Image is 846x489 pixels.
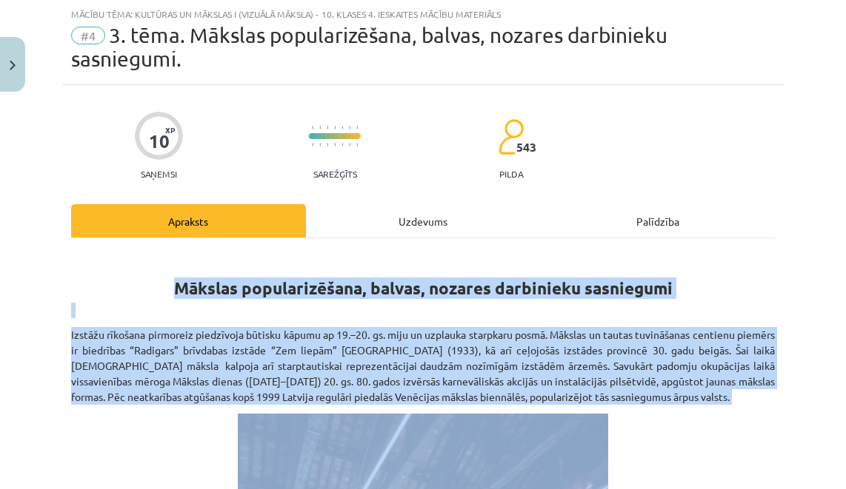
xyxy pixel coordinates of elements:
[356,143,358,146] img: icon-short-line-57e1e144782c952c97e751825c79c345078a6d821885a25fce030b3d8c18986b.svg
[312,126,313,129] img: icon-short-line-57e1e144782c952c97e751825c79c345078a6d821885a25fce030b3d8c18986b.svg
[165,126,175,134] span: XP
[499,169,523,179] p: pilda
[174,277,673,299] strong: Mākslas popularizēšana, balvas, nozares darbinieku sasniegumi
[334,143,336,146] img: icon-short-line-57e1e144782c952c97e751825c79c345078a6d821885a25fce030b3d8c18986b.svg
[319,126,321,129] img: icon-short-line-57e1e144782c952c97e751825c79c345078a6d821885a25fce030b3d8c18986b.svg
[10,61,16,70] img: icon-close-lesson-0947bae3869378f0d4975bcd49f059093ad1ed9edebbc8119c70593378902aed.svg
[71,9,775,19] div: Mācību tēma: Kultūras un mākslas i (vizuālā māksla) - 10. klases 4. ieskaites mācību materiāls
[71,204,306,237] div: Apraksts
[149,131,170,152] div: 10
[349,143,350,146] img: icon-short-line-57e1e144782c952c97e751825c79c345078a6d821885a25fce030b3d8c18986b.svg
[327,126,328,129] img: icon-short-line-57e1e144782c952c97e751825c79c345078a6d821885a25fce030b3d8c18986b.svg
[342,126,343,129] img: icon-short-line-57e1e144782c952c97e751825c79c345078a6d821885a25fce030b3d8c18986b.svg
[349,126,350,129] img: icon-short-line-57e1e144782c952c97e751825c79c345078a6d821885a25fce030b3d8c18986b.svg
[312,143,313,146] img: icon-short-line-57e1e144782c952c97e751825c79c345078a6d821885a25fce030b3d8c18986b.svg
[71,327,775,405] p: Izstāžu rīkošana pirmoreiz piedzīvoja būtisku kāpumu ap 19.–20. gs. miju un uzplauka starpkaru po...
[327,143,328,146] img: icon-short-line-57e1e144782c952c97e751825c79c345078a6d821885a25fce030b3d8c18986b.svg
[516,141,536,154] span: 543
[498,118,524,155] img: students-c634bb4e5e11cddfef0936a35e636f08e4e9abd3cc4e673bd6f9a4125e45ecb1.svg
[71,23,667,71] span: 3. tēma. Mākslas popularizēšana, balvas, nozares darbinieku sasniegumi.
[356,126,358,129] img: icon-short-line-57e1e144782c952c97e751825c79c345078a6d821885a25fce030b3d8c18986b.svg
[540,204,775,237] div: Palīdzība
[71,27,105,44] span: #4
[319,143,321,146] img: icon-short-line-57e1e144782c952c97e751825c79c345078a6d821885a25fce030b3d8c18986b.svg
[342,143,343,146] img: icon-short-line-57e1e144782c952c97e751825c79c345078a6d821885a25fce030b3d8c18986b.svg
[306,204,541,237] div: Uzdevums
[313,169,357,179] p: Sarežģīts
[135,169,183,179] p: Saņemsi
[334,126,336,129] img: icon-short-line-57e1e144782c952c97e751825c79c345078a6d821885a25fce030b3d8c18986b.svg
